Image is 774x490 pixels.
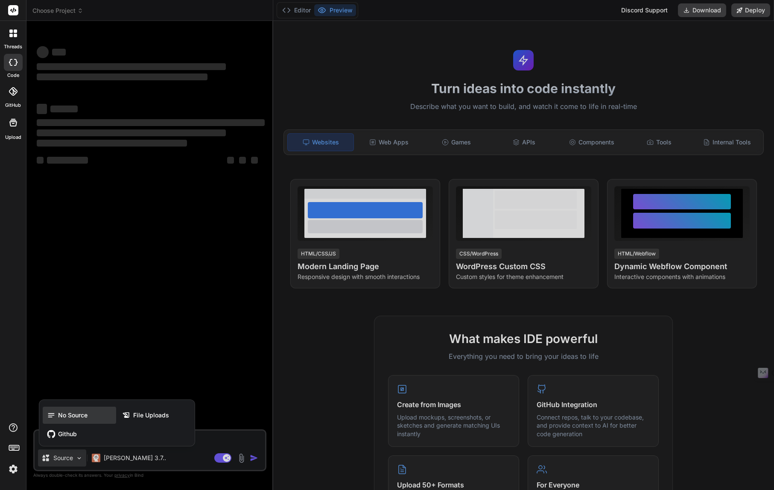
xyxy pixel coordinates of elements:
label: code [7,72,19,79]
span: Github [58,430,77,438]
span: No Source [58,411,88,420]
label: GitHub [5,102,21,109]
label: Upload [5,134,21,141]
span: File Uploads [133,411,169,420]
label: threads [4,43,22,50]
img: settings [6,462,20,476]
